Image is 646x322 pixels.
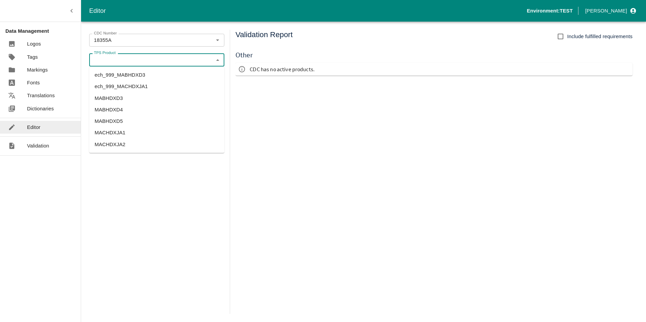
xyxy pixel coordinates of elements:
[213,55,222,64] button: Close
[567,33,632,40] span: Include fulfilled requirements
[27,66,48,74] p: Markings
[89,92,224,104] li: MABHDXD3
[582,5,638,17] button: profile
[89,69,224,81] li: ech_999_MABHDXD3
[89,81,224,92] li: ech_999_MACHDXJA1
[5,27,81,35] p: Data Management
[89,115,224,127] li: MABHDXD5
[27,79,40,86] p: Fonts
[94,31,117,36] label: CDC Number
[89,139,224,150] li: MACHDXJA2
[27,142,49,150] p: Validation
[94,50,116,56] label: TPS Product
[27,53,38,61] p: Tags
[27,105,54,112] p: Dictionaries
[89,104,224,115] li: MABHDXD4
[89,127,224,138] li: MACHDXJA1
[213,36,222,45] button: Open
[27,124,41,131] p: Editor
[585,7,627,15] p: [PERSON_NAME]
[235,50,632,60] h6: Other
[250,65,315,73] p: CDC has no active products.
[235,30,293,43] h5: Validation Report
[527,7,573,15] p: Environment: TEST
[27,40,41,48] p: Logos
[27,92,55,99] p: Translations
[89,6,527,16] div: Editor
